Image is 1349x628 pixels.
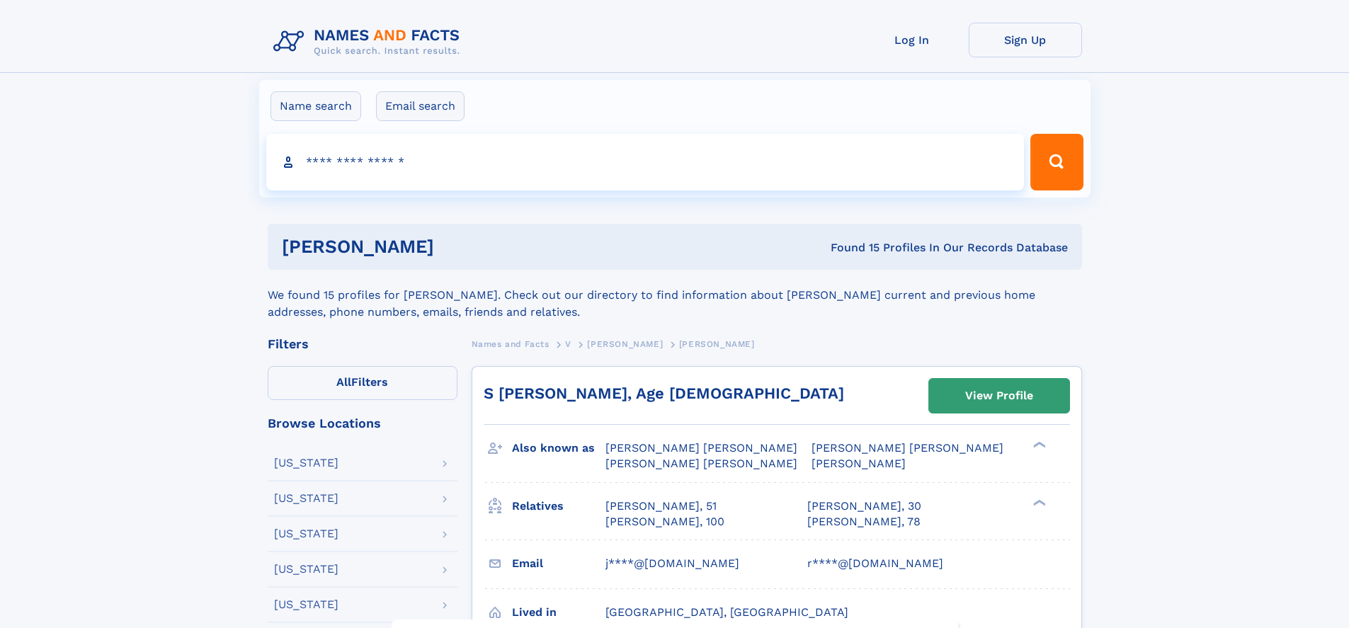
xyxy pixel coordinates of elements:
img: Logo Names and Facts [268,23,472,61]
div: [US_STATE] [274,457,338,469]
span: [PERSON_NAME] [679,339,755,349]
h3: Relatives [512,494,605,518]
span: [GEOGRAPHIC_DATA], [GEOGRAPHIC_DATA] [605,605,848,619]
h3: Also known as [512,436,605,460]
label: Name search [271,91,361,121]
div: Browse Locations [268,417,457,430]
a: S [PERSON_NAME], Age [DEMOGRAPHIC_DATA] [484,384,844,402]
a: [PERSON_NAME], 100 [605,514,724,530]
div: [US_STATE] [274,493,338,504]
a: Log In [855,23,969,57]
div: Filters [268,338,457,350]
h1: [PERSON_NAME] [282,238,632,256]
div: ❯ [1030,498,1047,507]
span: [PERSON_NAME] [PERSON_NAME] [605,457,797,470]
input: search input [266,134,1025,190]
div: [US_STATE] [274,564,338,575]
a: View Profile [929,379,1069,413]
a: [PERSON_NAME], 78 [807,514,921,530]
label: Filters [268,366,457,400]
h3: Lived in [512,600,605,624]
a: [PERSON_NAME], 30 [807,498,921,514]
div: [US_STATE] [274,599,338,610]
a: [PERSON_NAME], 51 [605,498,717,514]
div: View Profile [965,379,1033,412]
span: [PERSON_NAME] [812,457,906,470]
a: [PERSON_NAME] [587,335,663,353]
span: V [565,339,571,349]
span: [PERSON_NAME] [PERSON_NAME] [812,441,1003,455]
label: Email search [376,91,465,121]
div: [US_STATE] [274,528,338,539]
a: Sign Up [969,23,1082,57]
button: Search Button [1030,134,1083,190]
div: ❯ [1030,440,1047,450]
a: V [565,335,571,353]
h3: Email [512,552,605,576]
div: Found 15 Profiles In Our Records Database [632,240,1068,256]
a: Names and Facts [472,335,550,353]
div: We found 15 profiles for [PERSON_NAME]. Check out our directory to find information about [PERSON... [268,270,1082,321]
span: [PERSON_NAME] [PERSON_NAME] [605,441,797,455]
span: All [336,375,351,389]
span: [PERSON_NAME] [587,339,663,349]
